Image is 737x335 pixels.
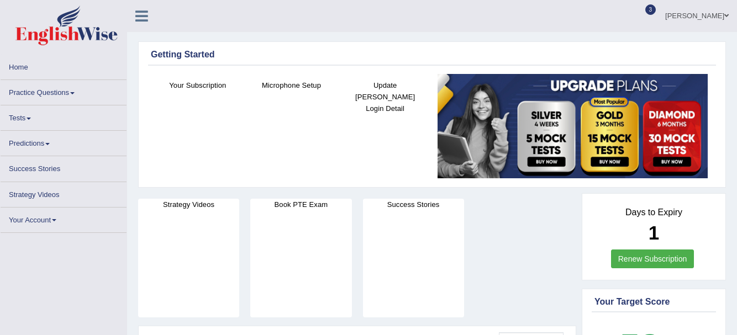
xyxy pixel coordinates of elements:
[594,208,713,217] h4: Days to Expiry
[1,131,127,152] a: Predictions
[645,4,656,15] span: 3
[649,222,659,243] b: 1
[156,79,239,91] h4: Your Subscription
[594,295,713,309] div: Your Target Score
[344,79,427,114] h4: Update [PERSON_NAME] Login Detail
[151,48,713,61] div: Getting Started
[138,199,239,210] h4: Strategy Videos
[1,55,127,76] a: Home
[250,79,333,91] h4: Microphone Setup
[1,182,127,204] a: Strategy Videos
[250,199,351,210] h4: Book PTE Exam
[1,80,127,102] a: Practice Questions
[1,156,127,178] a: Success Stories
[438,74,708,178] img: small5.jpg
[611,249,694,268] a: Renew Subscription
[1,105,127,127] a: Tests
[1,208,127,229] a: Your Account
[363,199,464,210] h4: Success Stories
